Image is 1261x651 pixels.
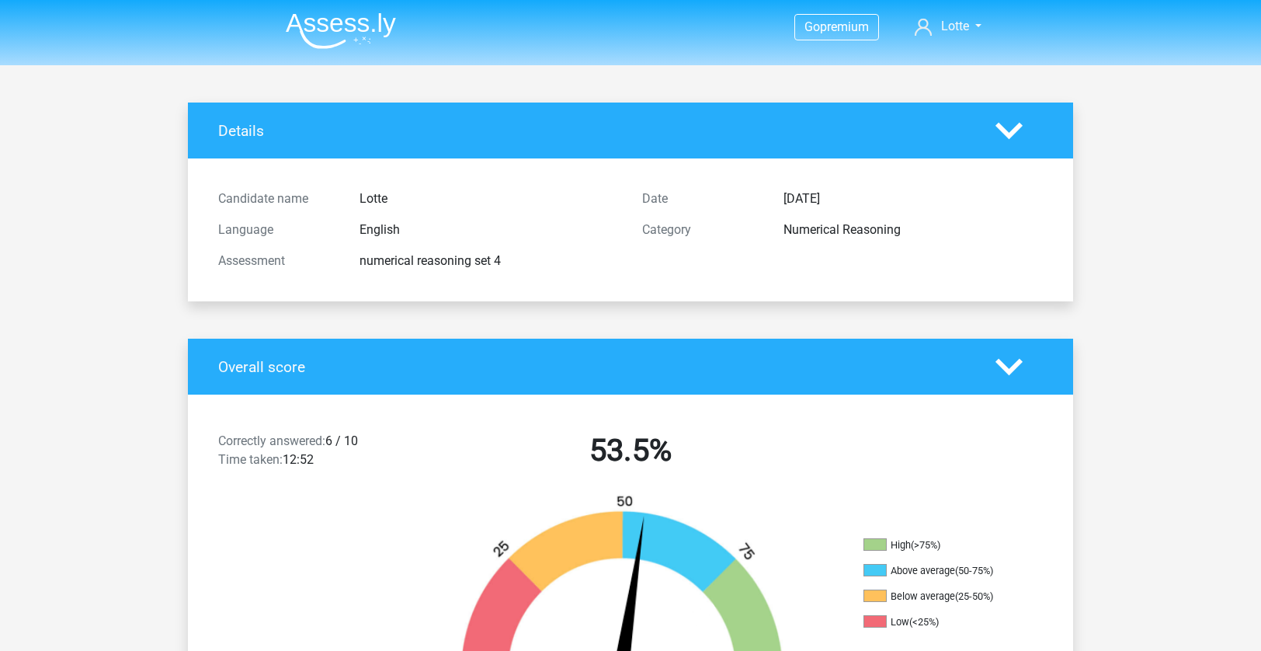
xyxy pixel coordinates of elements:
a: Gopremium [795,16,878,37]
span: Lotte [941,19,969,33]
a: Lotte [908,17,988,36]
div: numerical reasoning set 4 [348,252,630,270]
div: [DATE] [772,190,1054,208]
div: (<25%) [909,616,939,628]
li: Low [863,615,1019,629]
h2: 53.5% [430,432,831,469]
h4: Details [218,122,972,140]
div: Assessment [207,252,348,270]
div: (25-50%) [955,590,993,602]
div: Lotte [348,190,630,208]
div: (>75%) [911,539,940,551]
div: English [348,221,630,239]
div: Language [207,221,348,239]
span: Time taken: [218,452,283,467]
div: 6 / 10 12:52 [207,432,419,475]
span: Correctly answered: [218,433,325,448]
div: Category [630,221,772,239]
div: Candidate name [207,190,348,208]
span: Go [804,19,820,34]
div: (50-75%) [955,565,993,576]
img: Assessly [286,12,396,49]
div: Date [630,190,772,208]
h4: Overall score [218,358,972,376]
li: Above average [863,564,1019,578]
li: High [863,538,1019,552]
div: Numerical Reasoning [772,221,1054,239]
span: premium [820,19,869,34]
li: Below average [863,590,1019,604]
